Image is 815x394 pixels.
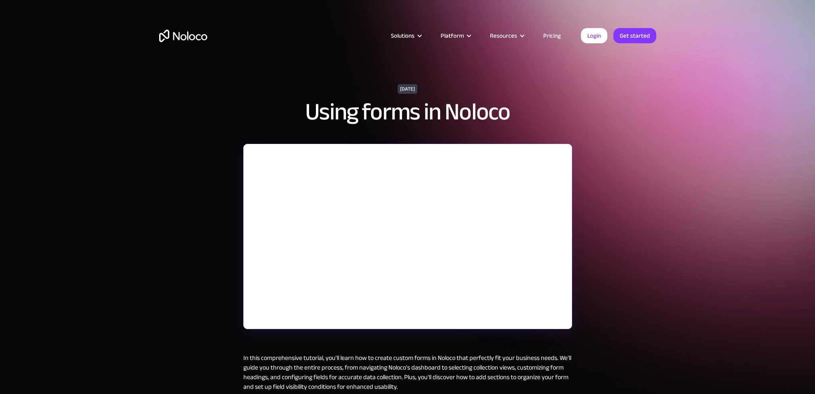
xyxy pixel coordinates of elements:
[391,30,415,41] div: Solutions
[381,30,431,41] div: Solutions
[480,30,533,41] div: Resources
[431,30,480,41] div: Platform
[441,30,464,41] div: Platform
[490,30,517,41] div: Resources
[159,30,207,42] a: home
[305,100,510,124] h1: Using forms in Noloco
[244,144,572,329] iframe: YouTube embed
[398,84,417,94] div: [DATE]
[533,30,571,41] a: Pricing
[243,353,572,392] p: In this comprehensive tutorial, you'll learn how to create custom forms in Noloco that perfectly ...
[613,28,656,43] a: Get started
[581,28,607,43] a: Login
